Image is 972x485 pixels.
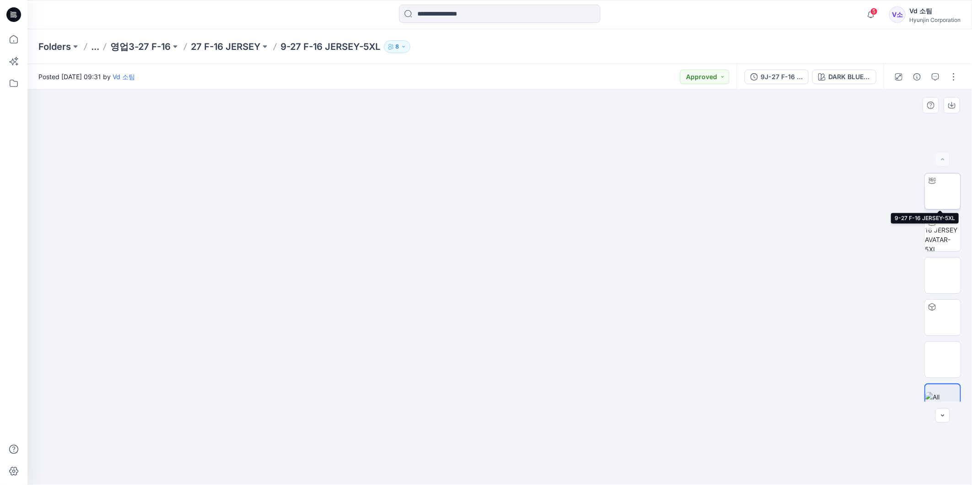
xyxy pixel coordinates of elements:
img: RAYOUT [926,271,959,280]
div: DARK BLUE/BLUE/NAVY [828,72,870,82]
img: 9J-27 F-16 JERSEY-5XL DARK BLUE/BLUE/NAVY [925,300,961,335]
button: ... [91,40,99,53]
button: 9J-27 F-16 JERSEY-5XL [745,70,809,84]
img: 9-27 F-16 JERSEY-5XL [925,177,961,206]
a: 영업3-27 F-16 [110,40,171,53]
img: Colorway Cover [925,350,961,369]
span: 5 [870,8,878,15]
a: Folders [38,40,71,53]
div: V소 [889,6,906,23]
img: 9-27 F-16 JERSEY AVATAR-5XL [925,216,961,251]
button: DARK BLUE/BLUE/NAVY [812,70,876,84]
div: 9J-27 F-16 JERSEY-5XL [761,72,803,82]
div: Vd 소팀 [909,5,961,16]
a: 27 F-16 JERSEY [191,40,260,53]
button: Details [910,70,924,84]
p: 9-27 F-16 JERSEY-5XL [281,40,380,53]
img: All colorways [925,392,960,411]
p: 8 [395,42,399,52]
a: Vd 소팀 [113,73,135,81]
button: 8 [384,40,410,53]
img: eyJhbGciOiJIUzI1NiIsImtpZCI6IjAiLCJzbHQiOiJzZXMiLCJ0eXAiOiJKV1QifQ.eyJkYXRhIjp7InR5cGUiOiJzdG9yYW... [271,150,729,485]
div: Hyunjin Corporation [909,16,961,23]
span: Posted [DATE] 09:31 by [38,72,135,81]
